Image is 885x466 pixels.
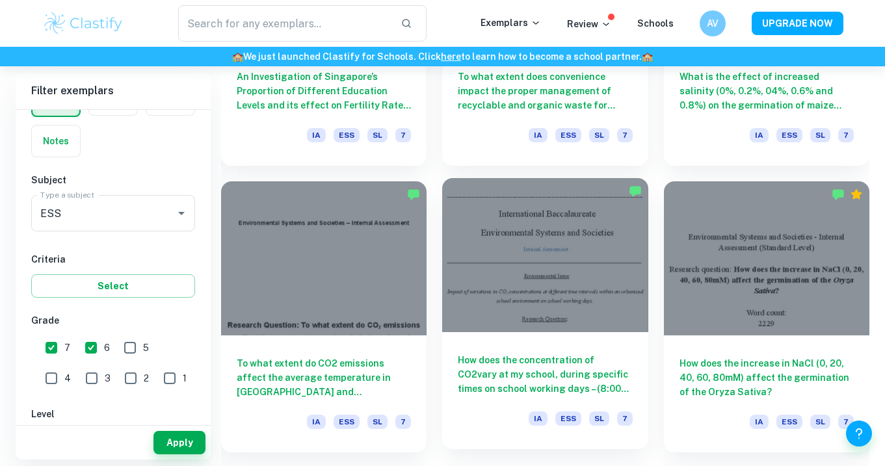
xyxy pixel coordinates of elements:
span: SL [367,415,388,429]
span: IA [750,415,769,429]
h6: An Investigation of Singapore’s Proportion of Different Education Levels and its effect on Fertil... [237,70,411,112]
span: 7 [395,415,411,429]
span: ESS [334,128,360,142]
span: 4 [64,371,71,385]
span: IA [307,415,326,429]
span: ESS [555,411,581,426]
span: 7 [617,411,633,426]
img: Marked [407,188,420,201]
h6: To what extent does convenience impact the proper management of recyclable and organic waste for ... [458,70,632,112]
button: AV [700,10,726,36]
a: How does the increase in NaCl (0, 20, 40, 60, 80mM) affect the germination of the Oryza Sativa?IA... [664,181,869,452]
span: SL [810,415,830,429]
h6: Subject [31,173,195,187]
span: IA [750,128,769,142]
button: Select [31,274,195,298]
a: To what extent do CO2 emissions affect the average temperature in [GEOGRAPHIC_DATA] and [GEOGRAPH... [221,181,427,452]
span: IA [529,128,548,142]
h6: What is the effect of increased salinity (0%, 0.2%, 04%, 0.6% and 0.8%) on the germination of mai... [680,70,854,112]
h6: Grade [31,313,195,328]
h6: To what extent do CO2 emissions affect the average temperature in [GEOGRAPHIC_DATA] and [GEOGRAPH... [237,356,411,399]
span: ESS [776,415,802,429]
p: Exemplars [481,16,541,30]
span: 1 [183,371,187,385]
img: Marked [832,188,845,201]
button: Apply [153,431,205,454]
span: ESS [776,128,802,142]
input: Search for any exemplars... [178,5,391,42]
button: Help and Feedback [846,421,872,447]
span: 6 [104,341,110,355]
p: Review [567,17,611,31]
button: UPGRADE NOW [752,12,843,35]
h6: Criteria [31,252,195,266]
span: 3 [105,371,111,385]
span: IA [529,411,548,426]
h6: How does the concentration of CO2vary at my school, during specific times on school working days ... [458,353,632,396]
h6: Filter exemplars [16,73,211,109]
span: 7 [64,341,70,355]
img: Clastify logo [42,10,125,36]
img: Marked [629,185,642,198]
span: SL [367,128,388,142]
span: 2 [144,371,149,385]
h6: We just launched Clastify for Schools. Click to learn how to become a school partner. [3,49,882,64]
span: 7 [838,415,854,429]
span: SL [810,128,830,142]
h6: AV [705,16,720,31]
span: 7 [617,128,633,142]
h6: Level [31,407,195,421]
a: Schools [637,18,674,29]
span: ESS [334,415,360,429]
span: IA [307,128,326,142]
div: Premium [850,188,863,201]
span: 5 [143,341,149,355]
span: ESS [555,128,581,142]
label: Type a subject [40,189,94,200]
span: SL [589,411,609,426]
span: 🏫 [642,51,653,62]
span: 🏫 [232,51,243,62]
a: here [441,51,461,62]
span: 7 [395,128,411,142]
button: Notes [32,125,80,157]
span: SL [589,128,609,142]
h6: How does the increase in NaCl (0, 20, 40, 60, 80mM) affect the germination of the Oryza Sativa? [680,356,854,399]
a: How does the concentration of CO2vary at my school, during specific times on school working days ... [442,181,648,452]
button: Open [172,204,191,222]
span: 7 [838,128,854,142]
